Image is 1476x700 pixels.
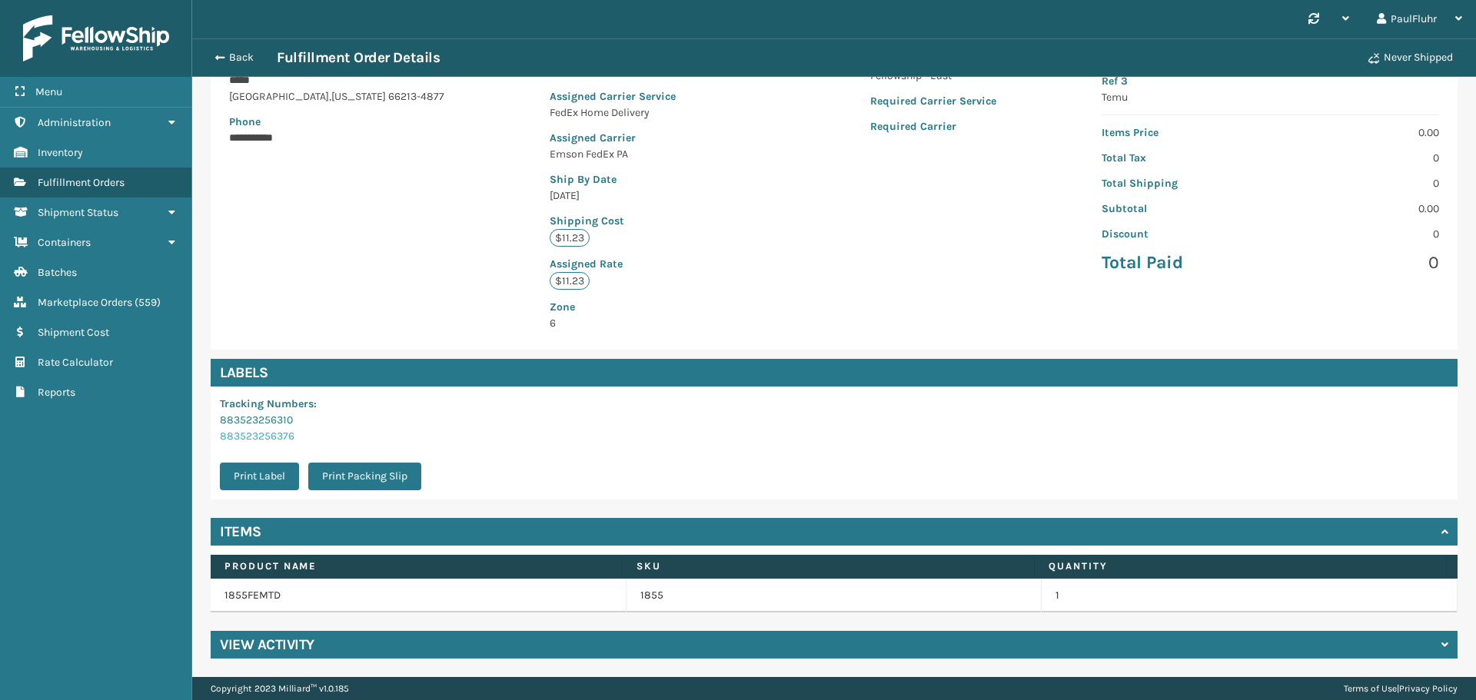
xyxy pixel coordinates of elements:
[550,229,590,247] p: $11.23
[38,356,113,369] span: Rate Calculator
[38,236,91,249] span: Containers
[220,430,294,443] a: 883523256376
[550,146,765,162] p: Emson FedEx PA
[550,187,765,204] p: [DATE]
[550,213,765,229] p: Shipping Cost
[1280,150,1439,166] p: 0
[220,397,317,410] span: Tracking Numbers :
[550,130,765,146] p: Assigned Carrier
[1102,226,1261,242] p: Discount
[220,463,299,490] button: Print Label
[211,579,627,612] td: 1855FEMTD
[229,114,444,130] p: Phone
[550,299,765,330] span: 6
[1368,53,1379,64] i: Never Shipped
[308,463,421,490] button: Print Packing Slip
[206,51,277,65] button: Back
[38,386,75,399] span: Reports
[550,105,765,121] p: FedEx Home Delivery
[38,176,125,189] span: Fulfillment Orders
[1399,683,1458,694] a: Privacy Policy
[1102,251,1261,274] p: Total Paid
[1280,251,1439,274] p: 0
[224,559,608,573] label: Product Name
[38,116,111,129] span: Administration
[23,15,169,61] img: logo
[135,296,161,309] span: ( 559 )
[550,256,765,272] p: Assigned Rate
[550,88,765,105] p: Assigned Carrier Service
[550,299,765,315] p: Zone
[1280,201,1439,217] p: 0.00
[1042,579,1458,612] td: 1
[38,296,132,309] span: Marketplace Orders
[35,85,62,98] span: Menu
[1102,175,1261,191] p: Total Shipping
[1344,683,1397,694] a: Terms of Use
[1359,42,1462,73] button: Never Shipped
[388,90,444,103] span: 66213-4877
[277,48,440,67] h3: Fulfillment Order Details
[550,272,590,290] p: $11.23
[220,523,261,541] h4: Items
[38,266,77,279] span: Batches
[550,171,765,187] p: Ship By Date
[38,146,83,159] span: Inventory
[220,635,314,654] h4: View Activity
[1280,226,1439,242] p: 0
[1280,175,1439,191] p: 0
[1102,89,1439,105] p: Temu
[220,413,293,426] a: 883523256310
[870,118,996,134] p: Required Carrier
[38,206,118,219] span: Shipment Status
[1049,559,1432,573] label: Quantity
[38,326,109,339] span: Shipment Cost
[331,90,386,103] span: [US_STATE]
[1102,73,1439,89] p: Ref 3
[637,559,1020,573] label: SKU
[1102,201,1261,217] p: Subtotal
[1344,677,1458,700] div: |
[870,93,996,109] p: Required Carrier Service
[1280,124,1439,141] p: 0.00
[1102,150,1261,166] p: Total Tax
[211,359,1458,386] h4: Labels
[640,588,663,603] a: 1855
[329,90,331,103] span: ,
[229,90,329,103] span: [GEOGRAPHIC_DATA]
[1102,124,1261,141] p: Items Price
[211,677,349,700] p: Copyright 2023 Milliard™ v 1.0.185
